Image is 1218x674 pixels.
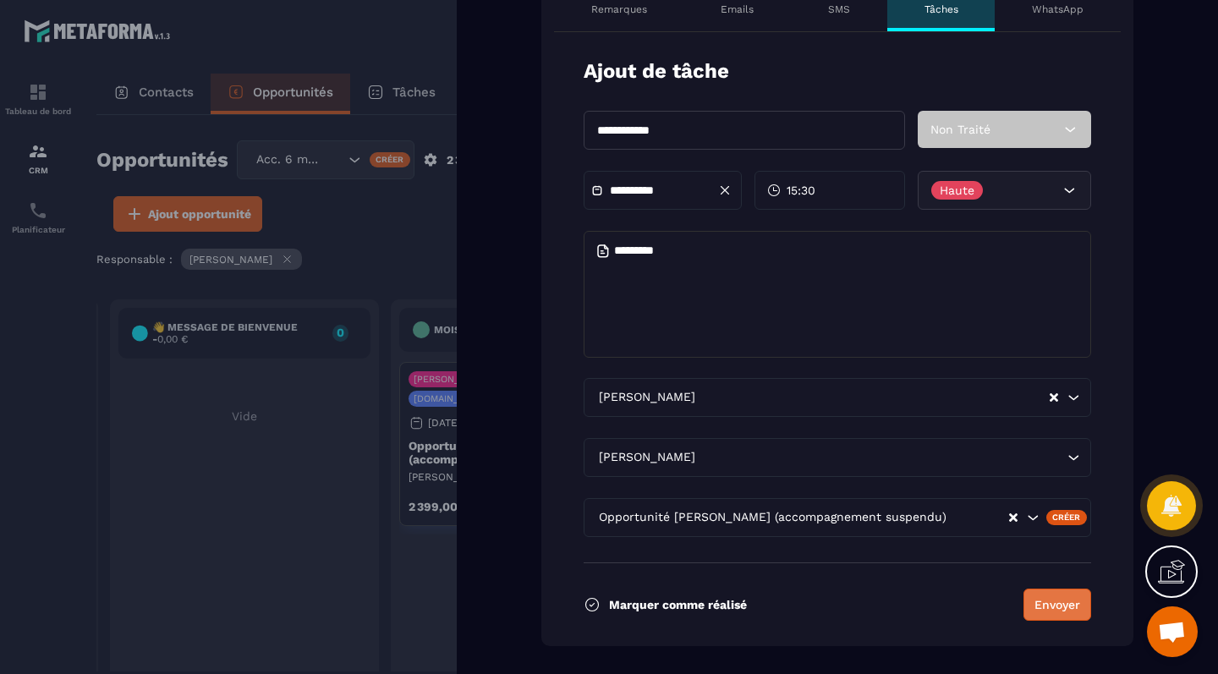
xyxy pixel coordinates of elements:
[584,378,1091,417] div: Search for option
[595,448,699,467] span: [PERSON_NAME]
[1023,589,1091,621] button: Envoyer
[787,182,815,199] span: 15:30
[1046,510,1088,525] div: Créer
[1009,512,1018,524] button: Clear Selected
[940,184,974,196] p: Haute
[609,598,747,611] p: Marquer comme réalisé
[1050,392,1058,404] button: Clear Selected
[950,508,1007,527] input: Search for option
[1147,606,1198,657] div: Ouvrir le chat
[699,388,1048,407] input: Search for option
[584,498,1091,537] div: Search for option
[699,448,1063,467] input: Search for option
[584,438,1091,477] div: Search for option
[595,508,950,527] span: Opportunité [PERSON_NAME] (accompagnement suspendu)
[595,388,699,407] span: [PERSON_NAME]
[930,123,990,136] span: Non Traité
